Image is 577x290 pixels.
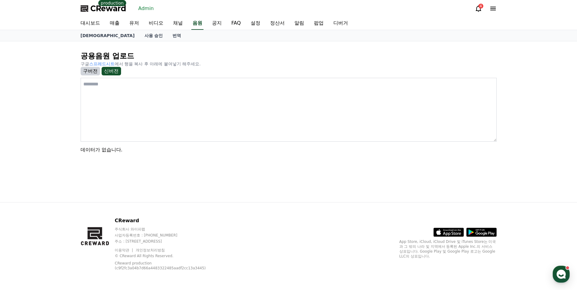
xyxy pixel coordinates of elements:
a: 채널 [168,17,188,30]
a: 매출 [105,17,124,30]
p: 사업자등록번호 : [PHONE_NUMBER] [115,233,221,238]
a: 비디오 [144,17,168,30]
a: 정산서 [265,17,290,30]
p: 주소 : [STREET_ADDRESS] [115,239,221,244]
button: 구버전 [81,67,100,75]
a: 이용약관 [115,248,134,252]
p: CReward [115,217,221,224]
a: 4 [475,5,482,12]
a: 디버거 [328,17,353,30]
a: 유저 [124,17,144,30]
a: 스프레드시트 [89,61,115,66]
p: CReward production (c9f2fc3a04b7d66a4483322485aadf2cc13a3445) [115,261,212,271]
p: 데이터가 없습니다. [81,146,497,154]
a: 사용 승인 [140,30,168,41]
a: Admin [136,4,156,13]
a: [DEMOGRAPHIC_DATA] [76,30,140,41]
p: 주식회사 와이피랩 [115,227,221,232]
span: CReward [90,4,126,13]
a: 공지 [207,17,227,30]
a: 알림 [290,17,309,30]
p: 공용음원 업로드 [81,51,497,61]
a: 개인정보처리방침 [136,248,165,252]
a: 음원 [191,17,203,30]
p: © CReward All Rights Reserved. [115,254,221,258]
p: App Store, iCloud, iCloud Drive 및 iTunes Store는 미국과 그 밖의 나라 및 지역에서 등록된 Apple Inc.의 서비스 상표입니다. Goo... [399,239,497,259]
a: FAQ [227,17,246,30]
a: 번역 [168,30,186,41]
button: 신버전 [102,67,121,75]
a: 팝업 [309,17,328,30]
a: 설정 [246,17,265,30]
a: CReward [81,4,126,13]
p: 구글 에서 행을 복사 후 아래에 붙여넣기 해주세요. [81,61,497,67]
div: 4 [478,4,483,9]
a: 대시보드 [76,17,105,30]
